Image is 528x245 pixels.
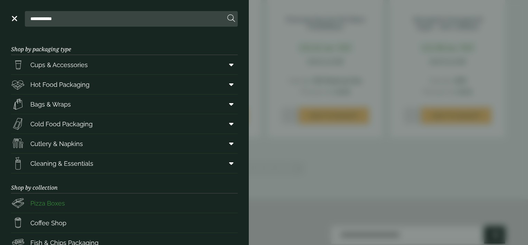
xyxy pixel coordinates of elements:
span: Cutlery & Napkins [30,139,83,148]
span: Pizza Boxes [30,199,65,208]
img: Sandwich_box.svg [11,117,25,131]
span: Cups & Accessories [30,60,88,70]
img: PintNhalf_cup.svg [11,58,25,72]
span: Hot Food Packaging [30,80,89,89]
a: Hot Food Packaging [11,75,238,94]
a: Bags & Wraps [11,94,238,114]
a: Cutlery & Napkins [11,134,238,153]
span: Bags & Wraps [30,100,71,109]
img: Pizza_boxes.svg [11,196,25,210]
a: Cold Food Packaging [11,114,238,134]
a: Cups & Accessories [11,55,238,74]
span: Cleaning & Essentials [30,159,93,168]
h3: Shop by collection [11,173,238,193]
a: Cleaning & Essentials [11,154,238,173]
img: Deli_box.svg [11,78,25,91]
img: Paper_carriers.svg [11,97,25,111]
span: Cold Food Packaging [30,119,93,129]
img: open-wipe.svg [11,156,25,170]
img: HotDrink_paperCup.svg [11,216,25,230]
span: Coffee Shop [30,218,66,228]
a: Pizza Boxes [11,193,238,213]
h3: Shop by packaging type [11,35,238,55]
img: Cutlery.svg [11,137,25,151]
a: Coffee Shop [11,213,238,233]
